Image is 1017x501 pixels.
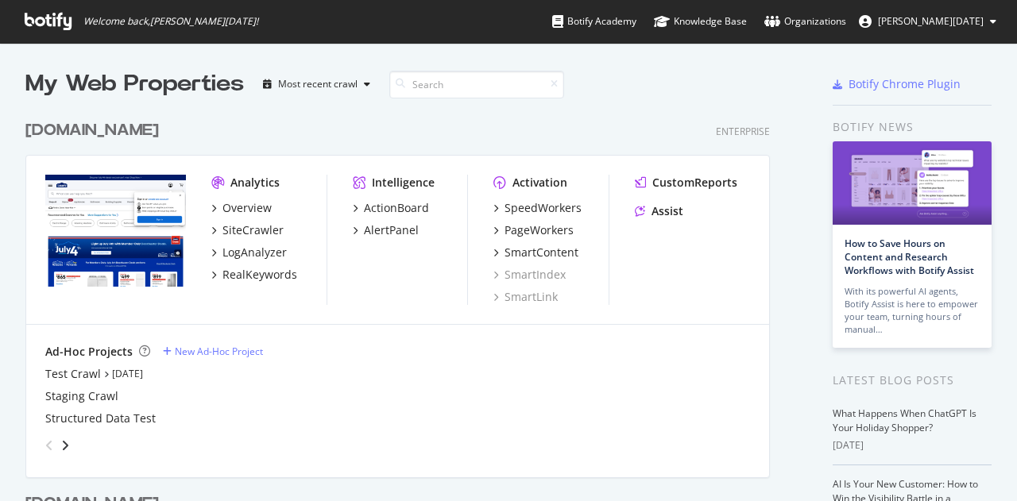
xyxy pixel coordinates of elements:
[211,222,284,238] a: SiteCrawler
[211,200,272,216] a: Overview
[849,76,961,92] div: Botify Chrome Plugin
[845,237,974,277] a: How to Save Hours on Content and Research Workflows with Botify Assist
[716,125,770,138] div: Enterprise
[257,71,377,97] button: Most recent crawl
[833,118,992,136] div: Botify news
[635,175,737,191] a: CustomReports
[493,267,566,283] a: SmartIndex
[878,14,984,28] span: Naveen Raja Singaraju
[389,71,564,98] input: Search
[230,175,280,191] div: Analytics
[112,367,143,380] a: [DATE]
[83,15,258,28] span: Welcome back, [PERSON_NAME][DATE] !
[211,267,297,283] a: RealKeywords
[845,285,980,336] div: With its powerful AI agents, Botify Assist is here to empower your team, turning hours of manual…
[652,203,683,219] div: Assist
[505,200,582,216] div: SpeedWorkers
[353,222,419,238] a: AlertPanel
[493,289,558,305] a: SmartLink
[222,222,284,238] div: SiteCrawler
[652,175,737,191] div: CustomReports
[372,175,435,191] div: Intelligence
[45,366,101,382] a: Test Crawl
[25,119,165,142] a: [DOMAIN_NAME]
[45,388,118,404] a: Staging Crawl
[833,438,992,453] div: [DATE]
[505,222,574,238] div: PageWorkers
[833,76,961,92] a: Botify Chrome Plugin
[493,222,574,238] a: PageWorkers
[846,9,1009,34] button: [PERSON_NAME][DATE]
[635,203,683,219] a: Assist
[505,245,578,260] div: SmartContent
[493,200,582,216] a: SpeedWorkers
[278,79,358,89] div: Most recent crawl
[175,345,263,358] div: New Ad-Hoc Project
[654,13,747,29] div: Knowledge Base
[25,68,244,100] div: My Web Properties
[764,13,846,29] div: Organizations
[552,13,636,29] div: Botify Academy
[222,200,272,216] div: Overview
[45,344,133,360] div: Ad-Hoc Projects
[833,141,992,225] img: How to Save Hours on Content and Research Workflows with Botify Assist
[353,200,429,216] a: ActionBoard
[833,407,976,434] a: What Happens When ChatGPT Is Your Holiday Shopper?
[45,410,156,426] a: Structured Data Test
[222,267,297,283] div: RealKeywords
[39,433,60,458] div: angle-left
[364,222,419,238] div: AlertPanel
[833,372,992,389] div: Latest Blog Posts
[493,245,578,260] a: SmartContent
[60,437,71,453] div: angle-right
[364,200,429,216] div: ActionBoard
[211,245,287,260] a: LogAnalyzer
[512,175,567,191] div: Activation
[25,119,159,142] div: [DOMAIN_NAME]
[222,245,287,260] div: LogAnalyzer
[163,345,263,358] a: New Ad-Hoc Project
[45,175,186,287] img: www.lowes.com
